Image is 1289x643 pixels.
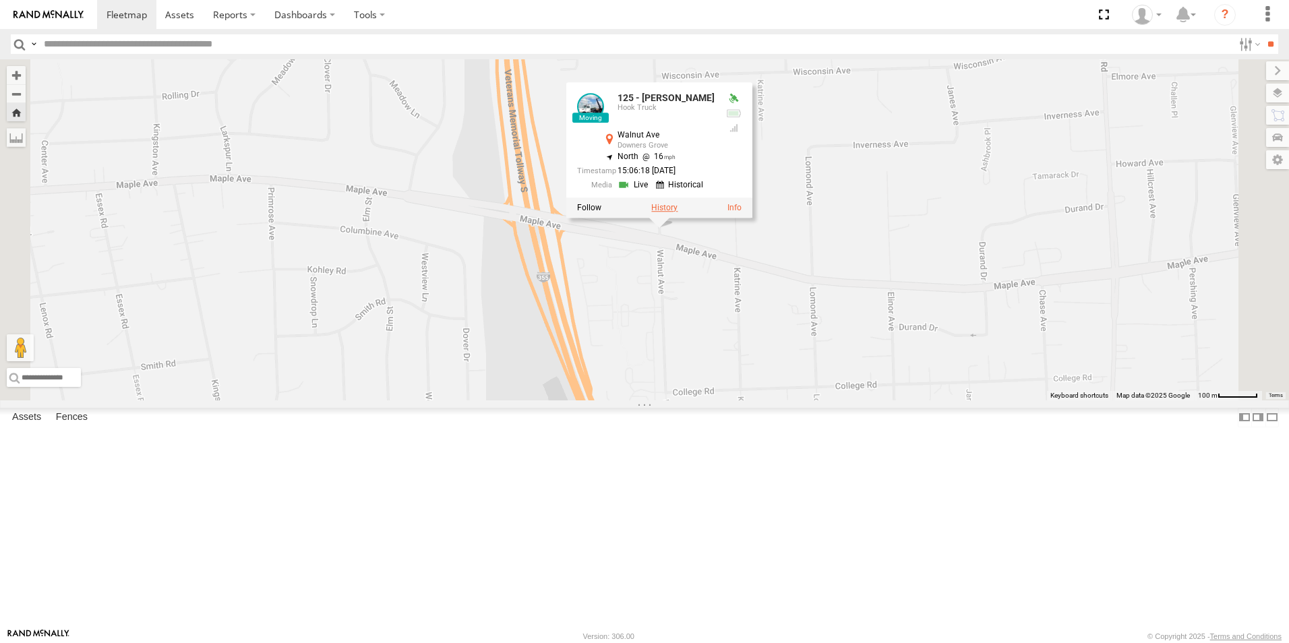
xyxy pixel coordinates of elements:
[1210,632,1282,640] a: Terms and Conditions
[28,34,39,54] label: Search Query
[583,632,634,640] div: Version: 306.00
[5,408,48,427] label: Assets
[656,179,707,191] a: View Historical Media Streams
[1116,392,1190,399] span: Map data ©2025 Google
[7,103,26,121] button: Zoom Home
[1214,4,1236,26] i: ?
[618,93,715,104] a: 125 - [PERSON_NAME]
[49,408,94,427] label: Fences
[651,204,678,213] label: View Asset History
[1251,408,1265,427] label: Dock Summary Table to the Right
[1050,391,1108,400] button: Keyboard shortcuts
[725,123,742,133] div: Last Event GSM Signal Strength
[7,84,26,103] button: Zoom out
[1266,150,1289,169] label: Map Settings
[725,109,742,119] div: No voltage information received from this device.
[727,204,742,213] a: View Asset Details
[577,94,604,121] a: View Asset Details
[1194,391,1262,400] button: Map Scale: 100 m per 56 pixels
[1265,408,1279,427] label: Hide Summary Table
[577,166,715,175] div: Date/time of location update
[618,152,638,161] span: North
[13,10,84,20] img: rand-logo.svg
[7,66,26,84] button: Zoom in
[1238,408,1251,427] label: Dock Summary Table to the Left
[638,152,676,161] span: 16
[577,204,601,213] label: Realtime tracking of Asset
[7,630,69,643] a: Visit our Website
[1234,34,1263,54] label: Search Filter Options
[1198,392,1218,399] span: 100 m
[7,128,26,147] label: Measure
[618,179,652,191] a: View Live Media Streams
[725,94,742,104] div: Valid GPS Fix
[1127,5,1166,25] div: Ed Pruneda
[618,104,715,112] div: Hook Truck
[1269,393,1283,398] a: Terms
[1147,632,1282,640] div: © Copyright 2025 -
[7,334,34,361] button: Drag Pegman onto the map to open Street View
[618,131,715,140] div: Walnut Ave
[618,142,715,150] div: Downers Grove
